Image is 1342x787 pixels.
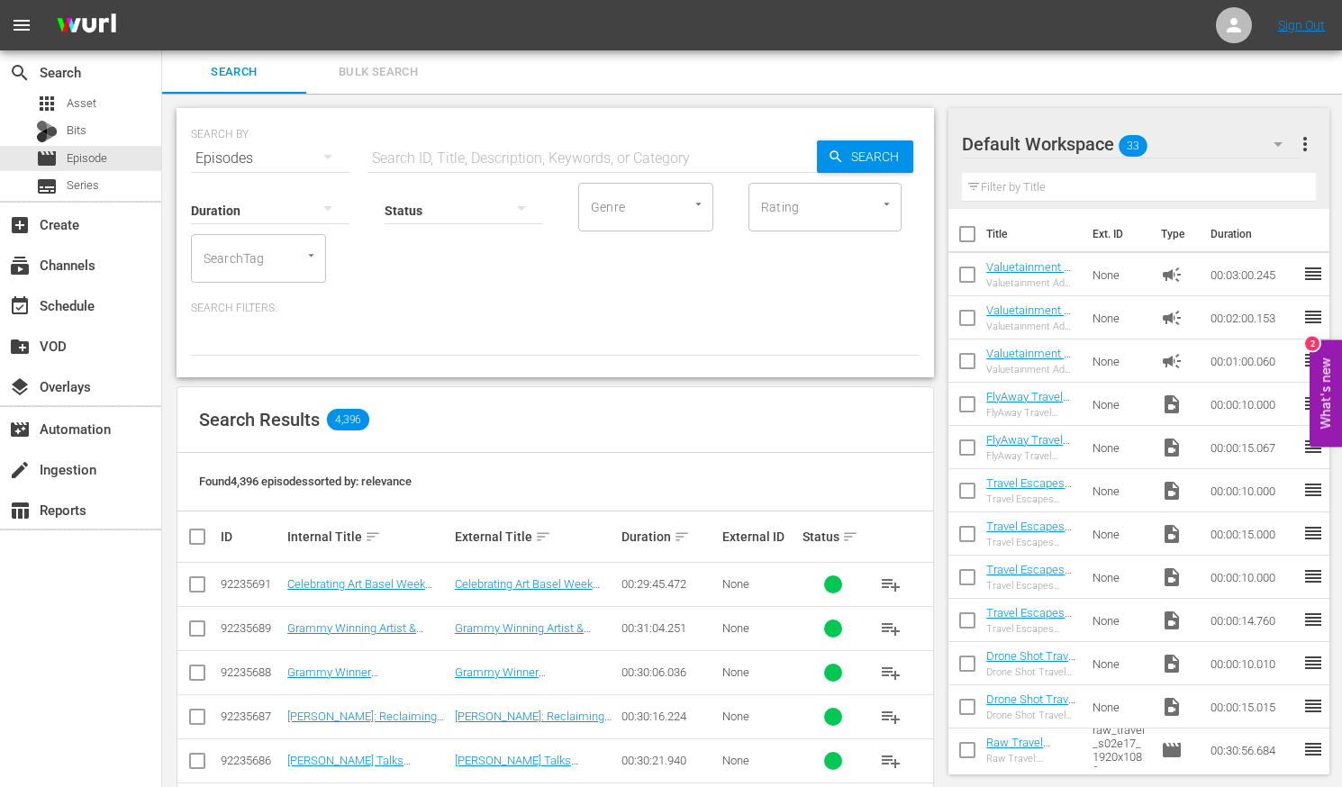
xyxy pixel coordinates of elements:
div: ID [221,529,282,544]
a: Grammy Winner [PERSON_NAME] Talks Music Biz & Philanthropy [287,665,438,706]
div: 92235687 [221,710,282,723]
span: playlist_add [880,750,902,772]
button: playlist_add [869,607,912,650]
td: None [1085,426,1154,469]
div: Travel Escapes Summer 15 Seconds [986,623,1078,635]
th: Title [986,209,1082,259]
td: None [1085,512,1154,556]
span: sort [842,529,858,545]
td: None [1085,339,1154,383]
button: Open [303,247,320,264]
div: 92235688 [221,665,282,679]
span: Video [1161,480,1183,502]
span: reorder [1302,565,1324,587]
span: Asset [36,93,58,114]
span: Episode [1161,739,1183,761]
span: playlist_add [880,662,902,683]
span: reorder [1302,393,1324,414]
div: Valuetainment Ad Slate with Timer 1 Minute [986,364,1078,375]
span: sort [365,529,381,545]
a: Sign Out [1278,18,1325,32]
a: Travel Escapes Summer 15 Seconds [986,606,1072,647]
td: None [1085,469,1154,512]
span: Search [173,62,295,83]
div: Bits [36,121,58,142]
div: Drone Shot Travel Escapes 15 Seconds [986,710,1078,721]
td: None [1085,296,1154,339]
td: 00:00:10.000 [1203,469,1302,512]
button: playlist_add [869,695,912,738]
td: None [1085,383,1154,426]
td: None [1085,685,1154,728]
span: playlist_add [880,618,902,639]
span: 4,396 [327,409,369,430]
button: Open [878,195,895,213]
div: Default Workspace [962,119,1300,169]
span: reorder [1302,522,1324,544]
span: Video [1161,393,1183,415]
td: 00:02:00.153 [1203,296,1302,339]
td: None [1085,599,1154,642]
a: [PERSON_NAME]: Reclaiming The Spotlight, Inspiring On Screen And Leading In Business [287,710,444,764]
span: 33 [1119,127,1147,165]
img: ans4CAIJ8jUAAAAAAAAAAAAAAAAAAAAAAAAgQb4GAAAAAAAAAAAAAAAAAAAAAAAAJMjXAAAAAAAAAAAAAAAAAAAAAAAAgAT5G... [43,5,130,47]
p: Search Filters: [191,301,920,316]
span: reorder [1302,652,1324,674]
span: Bits [67,122,86,140]
td: None [1085,556,1154,599]
th: Type [1150,209,1200,259]
span: Search Results [199,409,320,430]
div: None [722,754,797,767]
a: Valuetainment Ad Slate with Timer 2 Minute [986,303,1077,344]
div: Travel Escapes Summer 10 Seconds [986,580,1078,592]
div: Travel Escapes Water 10 Seconds_1 [986,493,1078,505]
a: Drone Shot Travel Escapes 10 Seconds [986,649,1077,690]
div: 00:31:04.251 [621,621,716,635]
a: Grammy Winning Artist & Entrepreneur [PERSON_NAME] Talks Owning Her Label, Voting & New Music [287,621,445,675]
span: more_vert [1294,133,1316,155]
span: Search [844,140,913,173]
th: Ext. ID [1082,209,1151,259]
div: None [722,621,797,635]
div: Status [802,526,864,547]
button: playlist_add [869,651,912,694]
div: 00:29:45.472 [621,577,716,591]
span: Create [9,214,31,236]
span: Video [1161,610,1183,631]
span: playlist_add [880,706,902,728]
span: Asset [67,95,96,113]
div: FlyAway Travel Escapes 10 Seconds [986,407,1078,419]
td: None [1085,642,1154,685]
td: 00:00:10.000 [1203,383,1302,426]
div: Episodes [191,133,349,184]
button: Open [690,195,707,213]
span: Video [1161,696,1183,718]
span: reorder [1302,479,1324,501]
span: reorder [1302,436,1324,457]
button: playlist_add [869,739,912,782]
td: 00:01:00.060 [1203,339,1302,383]
span: sort [535,529,551,545]
span: Ad [1161,264,1183,285]
a: Grammy Winner [PERSON_NAME] Talks Music Biz & Philanthropy [455,665,605,706]
a: Valuetainment Ad Slate with Timer 3 Minute [986,260,1077,301]
span: Automation [9,419,31,440]
td: 00:00:10.000 [1203,556,1302,599]
span: reorder [1302,349,1324,371]
span: Search [9,62,31,84]
td: 00:00:15.000 [1203,512,1302,556]
div: None [722,710,797,723]
a: FlyAway Travel Escapes 15 Seconds [986,433,1070,474]
span: reorder [1302,263,1324,285]
span: Video [1161,566,1183,588]
div: 92235686 [221,754,282,767]
span: Channels [9,255,31,276]
span: Found 4,396 episodes sorted by: relevance [199,475,412,488]
button: Open Feedback Widget [1310,340,1342,448]
div: Travel Escapes Water 15 Seconds [986,537,1078,548]
span: Video [1161,653,1183,674]
span: Schedule [9,295,31,317]
a: Drone Shot Travel Escapes 15 Seconds [986,692,1077,733]
span: Video [1161,523,1183,545]
span: menu [11,14,32,36]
